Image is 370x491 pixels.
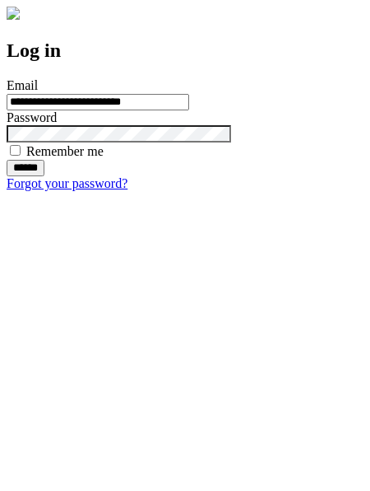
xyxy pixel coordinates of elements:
img: logo-4e3dc11c47720685a147b03b5a06dd966a58ff35d612b21f08c02c0306f2b779.png [7,7,20,20]
h2: Log in [7,40,363,62]
a: Forgot your password? [7,176,127,190]
label: Password [7,110,57,124]
label: Remember me [26,144,104,158]
label: Email [7,78,38,92]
